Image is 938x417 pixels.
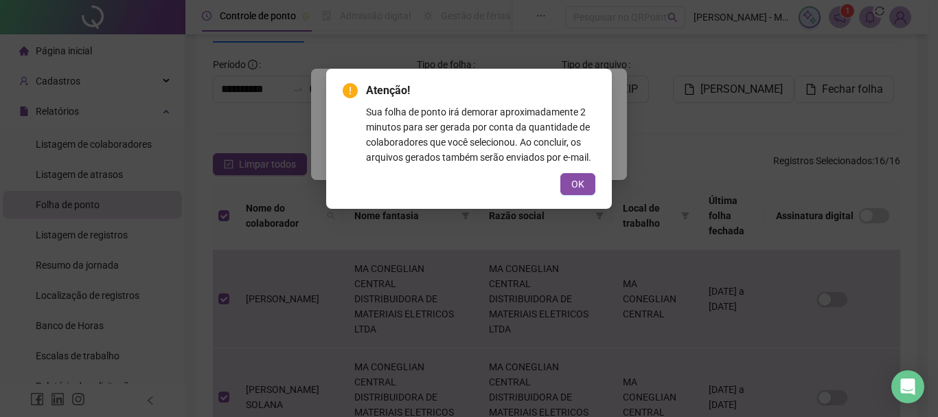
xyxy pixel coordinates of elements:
[343,83,358,98] span: exclamation-circle
[891,370,924,403] div: Open Intercom Messenger
[571,177,584,192] span: OK
[560,173,595,195] button: OK
[366,82,595,99] span: Atenção!
[366,104,595,165] div: Sua folha de ponto irá demorar aproximadamente 2 minutos para ser gerada por conta da quantidade ...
